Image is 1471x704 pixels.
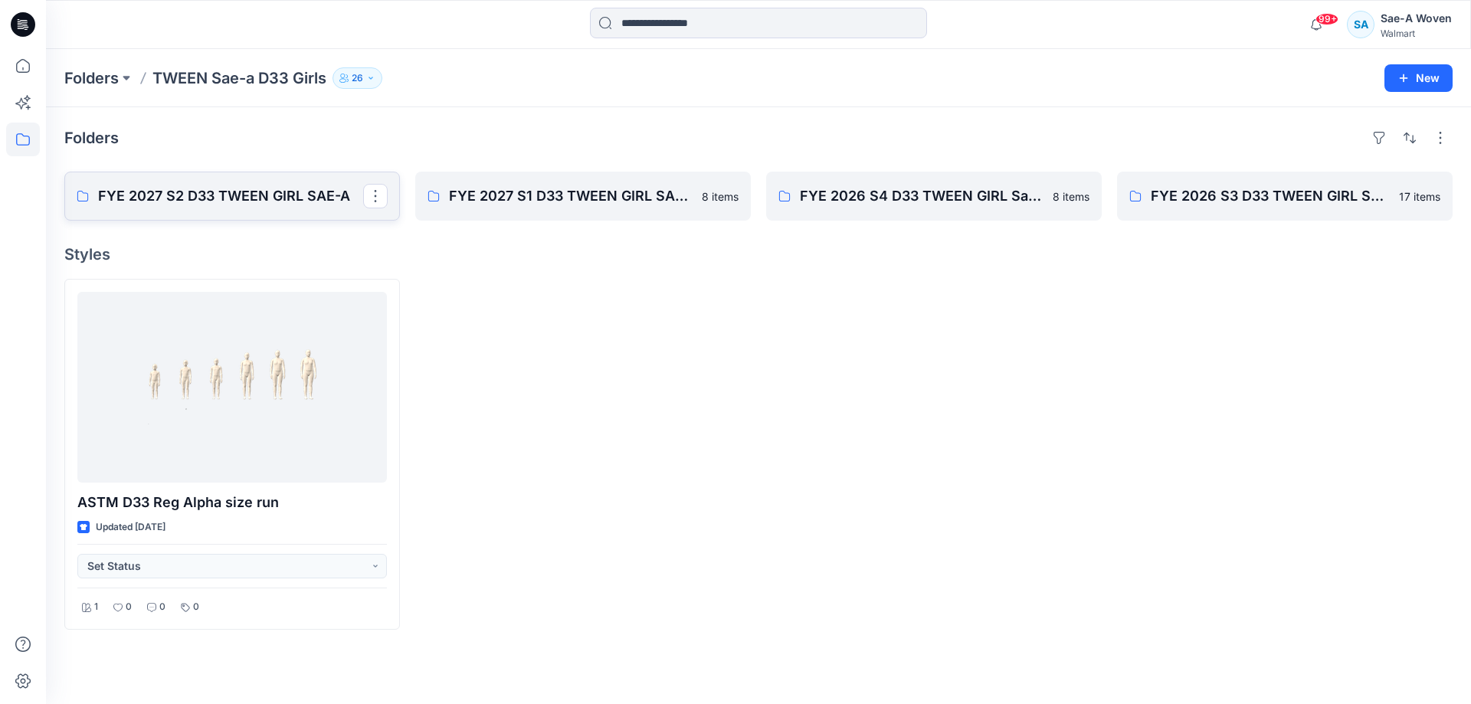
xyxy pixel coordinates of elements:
p: FYE 2026 S3 D33 TWEEN GIRL Sae-A [1151,185,1390,207]
p: 8 items [702,188,739,205]
span: 99+ [1315,13,1338,25]
button: 26 [333,67,382,89]
p: FYE 2027 S1 D33 TWEEN GIRL SAE-A [449,185,693,207]
p: 26 [352,70,363,87]
div: Sae-A Woven [1381,9,1452,28]
a: FYE 2026 S4 D33 TWEEN GIRL Sae-A8 items [766,172,1102,221]
p: ASTM D33 Reg Alpha size run [77,492,387,513]
a: FYE 2027 S1 D33 TWEEN GIRL SAE-A8 items [415,172,751,221]
a: FYE 2026 S3 D33 TWEEN GIRL Sae-A17 items [1117,172,1453,221]
p: FYE 2026 S4 D33 TWEEN GIRL Sae-A [800,185,1043,207]
a: FYE 2027 S2 D33 TWEEN GIRL SAE-A [64,172,400,221]
p: 0 [159,599,165,615]
a: Folders [64,67,119,89]
p: 0 [193,599,199,615]
div: Walmart [1381,28,1452,39]
p: 8 items [1053,188,1089,205]
h4: Folders [64,129,119,147]
button: New [1384,64,1453,92]
p: 17 items [1399,188,1440,205]
p: TWEEN Sae-a D33 Girls [152,67,326,89]
p: FYE 2027 S2 D33 TWEEN GIRL SAE-A [98,185,363,207]
p: Updated [DATE] [96,519,165,535]
div: SA [1347,11,1374,38]
p: 0 [126,599,132,615]
a: ASTM D33 Reg Alpha size run [77,292,387,483]
h4: Styles [64,245,1453,264]
p: 1 [94,599,98,615]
